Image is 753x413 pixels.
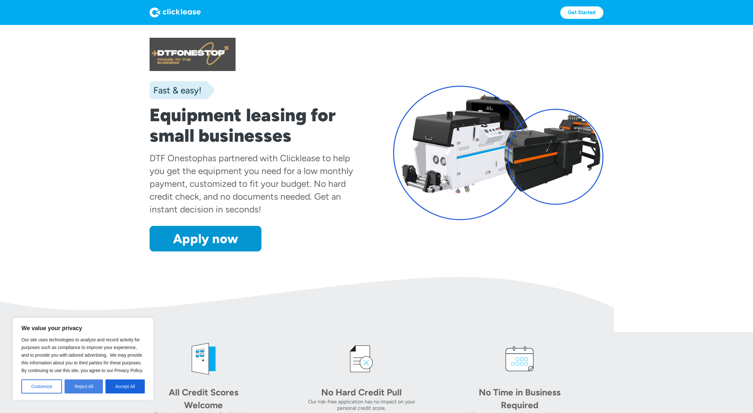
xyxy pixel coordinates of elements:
[105,379,145,393] button: Accept All
[159,386,248,411] div: All Credit Scores Welcome
[150,153,203,163] div: DTF Onestop
[184,340,223,378] img: welcome icon
[150,105,360,146] h1: Equipment leasing for small businesses
[150,7,201,18] img: Logo
[13,318,153,400] div: We value your privacy
[342,340,381,378] img: credit icon
[150,153,353,215] div: has partnered with Clicklease to help you get the equipment you need for a low monthly payment, c...
[501,340,539,378] img: calendar icon
[560,6,603,19] a: Get Started
[308,399,415,411] div: Our risk-free application has no impact on your personal credit score.
[21,379,62,393] button: Customize
[150,226,261,251] a: Apply now
[65,379,103,393] button: Reject All
[317,386,406,399] div: No Hard Credit Pull
[21,324,145,332] p: We value your privacy
[21,337,143,373] span: Our site uses technologies to analyze and record activity for purposes such as compliance to impr...
[150,84,201,97] div: Fast & easy!
[475,386,564,411] div: No Time in Business Required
